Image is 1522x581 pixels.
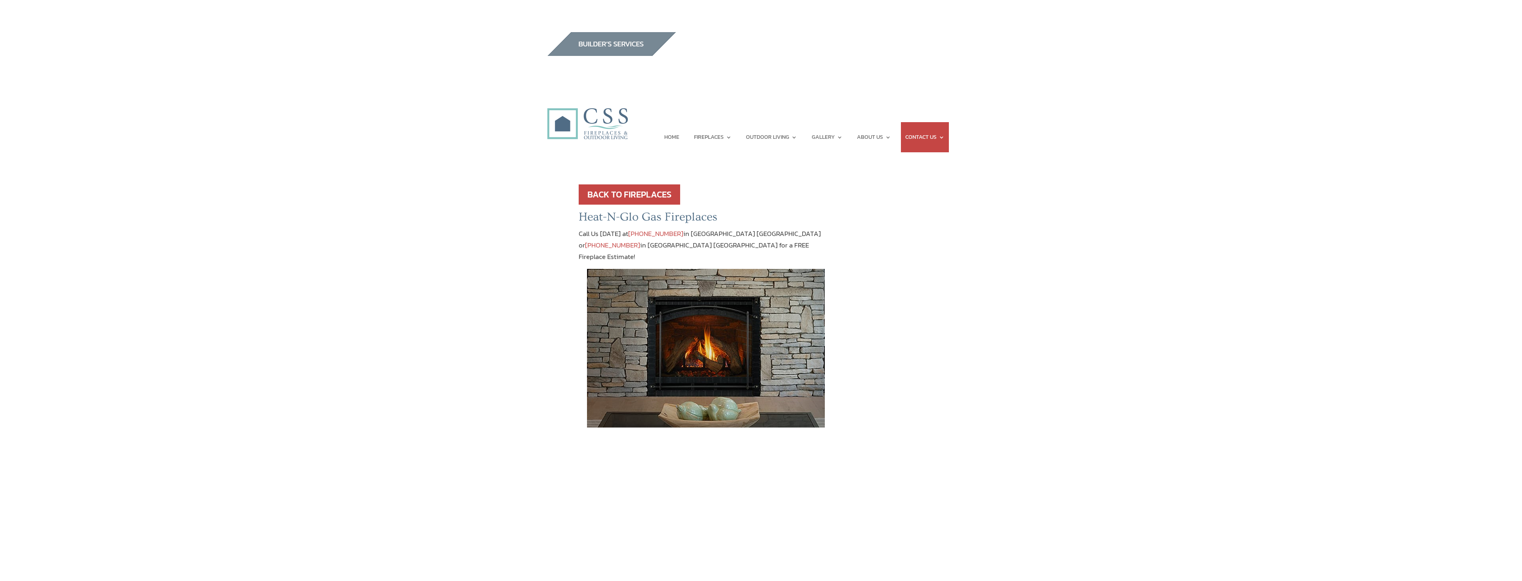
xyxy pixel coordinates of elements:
[628,228,683,239] a: [PHONE_NUMBER]
[587,269,825,428] img: Heat-N-Glo Gas Fireplace
[547,86,628,144] img: CSS Fireplaces & Outdoor Living (Formerly Construction Solutions & Supply)- Jacksonville Ormond B...
[547,48,676,59] a: builder services construction supply
[547,32,676,56] img: builders_btn
[694,122,732,152] a: FIREPLACES
[579,210,833,228] h2: Heat-N-Glo Gas Fireplaces
[664,122,679,152] a: HOME
[585,240,640,250] a: [PHONE_NUMBER]
[812,122,843,152] a: GALLERY
[905,122,945,152] a: CONTACT US
[579,184,680,205] a: BACK TO FIREPLACES
[579,228,833,269] p: Call Us [DATE] at in [GEOGRAPHIC_DATA] [GEOGRAPHIC_DATA] or in [GEOGRAPHIC_DATA] [GEOGRAPHIC_DATA...
[857,122,891,152] a: ABOUT US
[746,122,797,152] a: OUTDOOR LIVING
